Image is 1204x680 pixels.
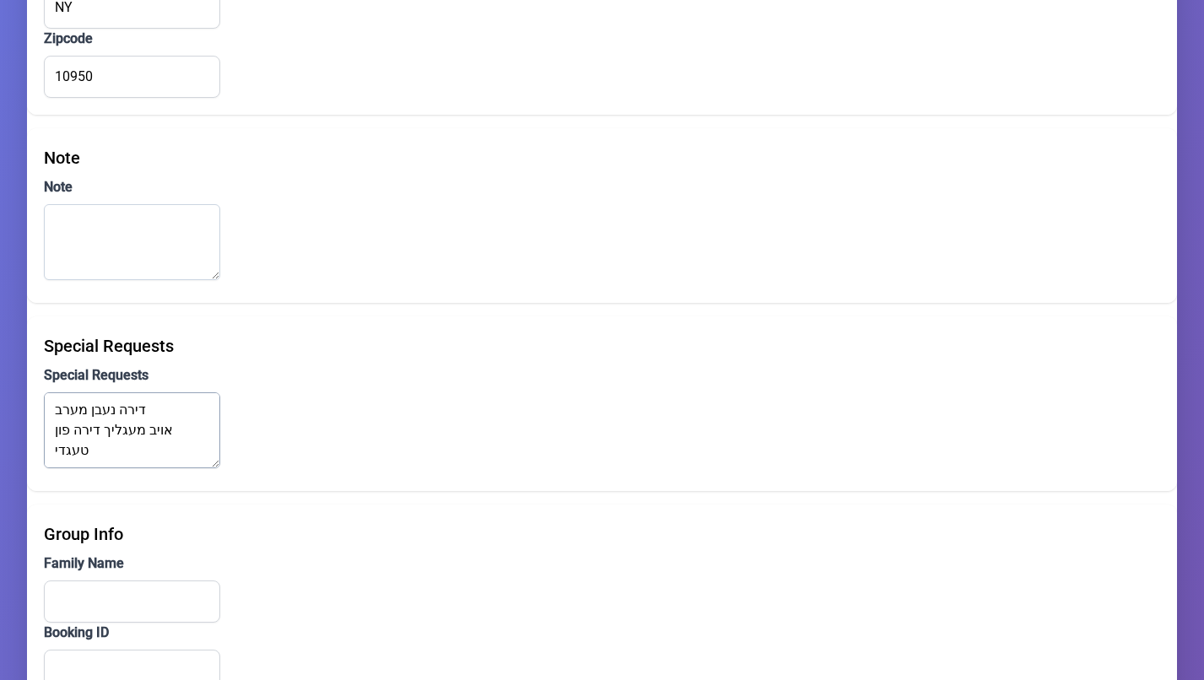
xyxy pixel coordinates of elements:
div: Note [44,145,1160,170]
label: Special Requests [44,365,1160,386]
label: Family Name [44,553,1160,574]
label: Booking ID [44,623,1160,643]
label: Zipcode [44,29,1160,49]
label: Note [44,177,1160,197]
div: Special Requests [44,333,1160,359]
div: Group Info [44,521,1160,547]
